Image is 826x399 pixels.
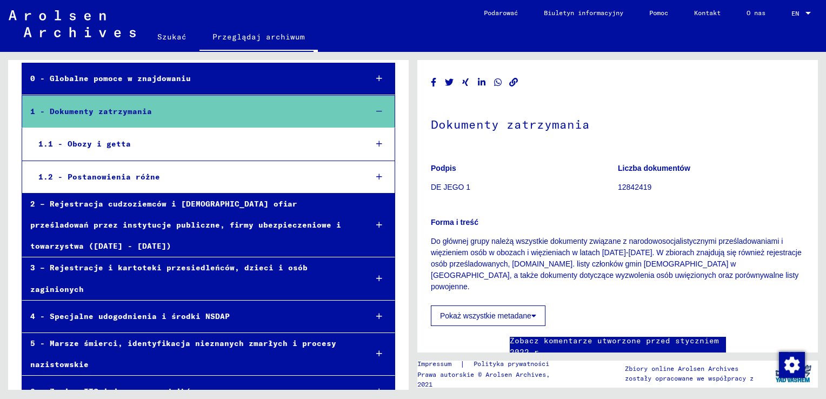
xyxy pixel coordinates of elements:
div: 4 - Specjalne udogodnienia i środki NSDAP [22,306,358,327]
button: Udostępnij na WhatsApp [492,76,504,89]
img: Zmienianie zgody [779,352,805,378]
h1: Dokumenty zatrzymania [431,99,804,147]
a: Przeglądaj archiwum [199,24,318,52]
span: EN [791,10,803,17]
button: Kopiuj link [508,76,519,89]
button: Pokaż wszystkie metadane [431,305,545,326]
button: Udostępnij na LinkedIn [476,76,488,89]
button: Udostępnij na Xing [460,76,471,89]
b: Liczba dokumentów [618,164,690,172]
div: 5 - Marsze śmierci, identyfikacja nieznanych zmarłych i procesy nazistowskie [22,333,358,375]
button: Udostępnij na Twitterze [444,76,455,89]
div: 1.1 - Obozy i getta [30,134,358,155]
p: 12842419 [618,182,804,193]
p: DE JEGO 1 [431,182,617,193]
p: Prawa autorskie © Arolsen Archives, 2021 [417,370,567,389]
div: 3 – Rejestracje i kartoteki przesiedleńców, dzieci i osób zaginionych [22,257,358,300]
p: Zbiory online Arolsen Archives [625,364,754,374]
p: Do głównej grupy należą wszystkie dokumenty związane z narodowosocjalistycznymi prześladowaniami ... [431,236,804,292]
div: 2 – Rejestracja cudzoziemców i [DEMOGRAPHIC_DATA] ofiar prześladowań przez instytucje publiczne, ... [22,194,358,257]
a: Zobacz komentarze utworzone przed styczniem 2022 r. [510,335,726,358]
div: 1 - Dokumenty zatrzymania [22,101,358,122]
img: yv_logo.png [773,360,814,387]
a: Polityka prywatności [465,358,562,370]
div: 0 - Globalne pomoce w znajdowaniu [22,68,358,89]
a: Szukać [144,24,199,50]
div: 1.2 - Postanowienia różne [30,167,358,188]
font: | [460,358,465,370]
b: Forma i treść [431,218,478,227]
p: zostały opracowane we współpracy z [625,374,754,383]
button: Udostępnij na Facebooku [428,76,439,89]
font: Pokaż wszystkie metadane [440,311,531,320]
img: Arolsen_neg.svg [9,10,136,37]
b: Podpis [431,164,456,172]
a: Impressum [417,358,460,370]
